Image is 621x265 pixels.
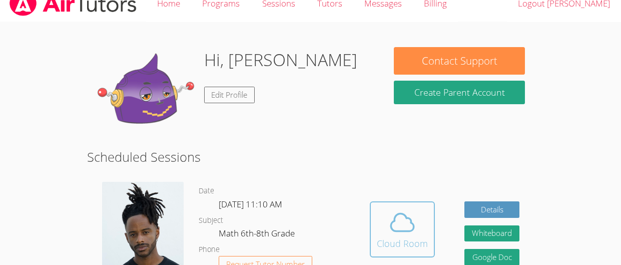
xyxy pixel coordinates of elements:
button: Whiteboard [464,225,519,242]
dt: Subject [199,214,223,227]
button: Contact Support [394,47,525,75]
button: Cloud Room [370,201,435,257]
a: Edit Profile [204,87,255,103]
a: Details [464,201,519,218]
button: Create Parent Account [394,81,525,104]
dt: Phone [199,243,220,256]
dd: Math 6th-8th Grade [219,226,297,243]
h2: Scheduled Sessions [87,147,534,166]
h1: Hi, [PERSON_NAME] [204,47,357,73]
div: Cloud Room [377,236,428,250]
img: default.png [96,47,196,147]
span: [DATE] 11:10 AM [219,198,282,210]
dt: Date [199,185,214,197]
